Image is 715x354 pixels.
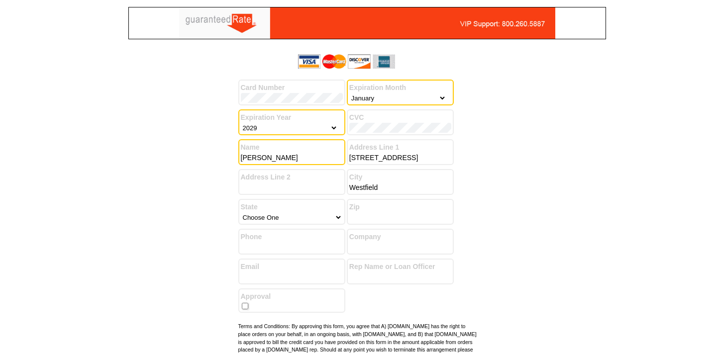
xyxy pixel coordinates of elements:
label: City [349,172,451,182]
label: Approval [241,291,343,302]
label: Company [349,232,451,242]
label: Address Line 2 [241,172,343,182]
label: Zip [349,202,451,212]
label: Expiration Year [241,112,343,123]
label: Expiration Month [349,83,451,93]
label: Rep Name or Loan Officer [349,262,451,272]
label: Name [241,142,343,153]
iframe: LiveChat chat widget [516,123,715,354]
label: State [241,202,343,212]
label: Phone [241,232,343,242]
label: CVC [349,112,451,123]
img: acceptedCards.gif [298,54,395,69]
label: Email [241,262,343,272]
label: Address Line 1 [349,142,451,153]
label: Card Number [241,83,343,93]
